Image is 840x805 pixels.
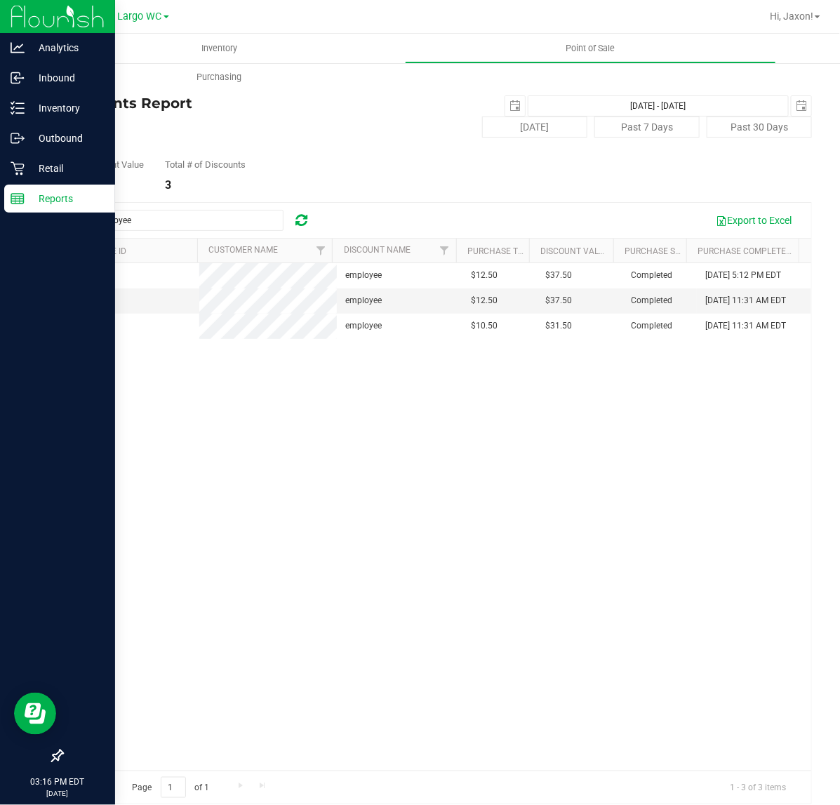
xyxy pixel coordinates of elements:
[545,319,572,333] span: $31.50
[344,245,411,255] a: Discount Name
[405,34,776,63] a: Point of Sale
[25,160,109,177] p: Retail
[345,294,382,307] span: employee
[545,294,572,307] span: $37.50
[209,245,279,255] a: Customer Name
[6,776,109,788] p: 03:16 PM EDT
[471,294,498,307] span: $12.50
[631,319,672,333] span: Completed
[11,131,25,145] inline-svg: Outbound
[118,11,162,22] span: Largo WC
[631,294,672,307] span: Completed
[309,239,332,262] a: Filter
[165,180,246,191] div: 3
[698,246,804,256] a: Purchase Completed At
[178,71,261,84] span: Purchasing
[25,100,109,117] p: Inventory
[705,294,786,307] span: [DATE] 11:31 AM EDT
[770,11,813,22] span: Hi, Jaxon!
[625,246,700,256] a: Purchase Status
[25,69,109,86] p: Inbound
[471,269,498,282] span: $12.50
[345,269,382,282] span: employee
[482,117,587,138] button: [DATE]
[545,269,572,282] span: $37.50
[792,96,811,116] span: select
[467,246,538,256] a: Purchase Total
[705,269,781,282] span: [DATE] 5:12 PM EDT
[719,777,797,798] span: 1 - 3 of 3 items
[594,117,700,138] button: Past 7 Days
[11,101,25,115] inline-svg: Inventory
[11,161,25,175] inline-svg: Retail
[432,239,455,262] a: Filter
[73,210,284,231] input: Search...
[25,39,109,56] p: Analytics
[505,96,525,116] span: select
[165,160,246,169] div: Total # of Discounts
[120,777,221,799] span: Page of 1
[25,130,109,147] p: Outbound
[631,269,672,282] span: Completed
[471,319,498,333] span: $10.50
[11,192,25,206] inline-svg: Reports
[34,34,405,63] a: Inventory
[547,42,634,55] span: Point of Sale
[6,788,109,799] p: [DATE]
[161,777,186,799] input: 1
[62,95,312,111] h4: Discounts Report
[707,208,801,232] button: Export to Excel
[34,62,405,92] a: Purchasing
[11,41,25,55] inline-svg: Analytics
[707,117,812,138] button: Past 30 Days
[705,319,786,333] span: [DATE] 11:31 AM EDT
[182,42,256,55] span: Inventory
[25,190,109,207] p: Reports
[345,319,382,333] span: employee
[14,693,56,735] iframe: Resource center
[11,71,25,85] inline-svg: Inbound
[540,246,609,256] a: Discount Value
